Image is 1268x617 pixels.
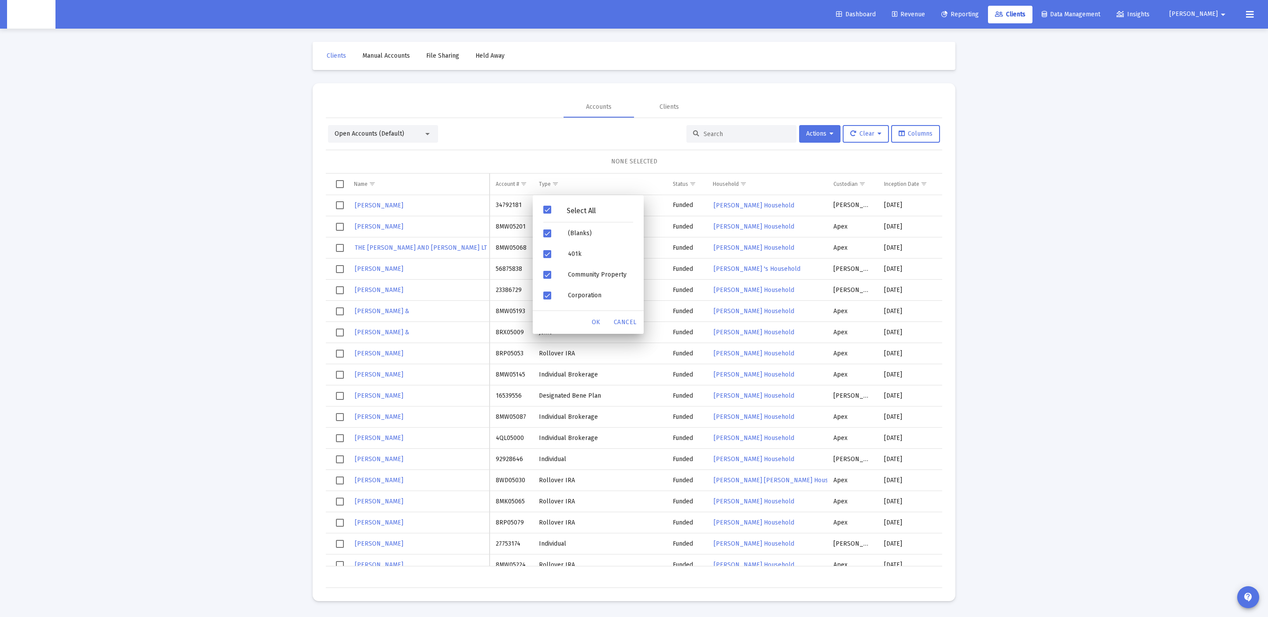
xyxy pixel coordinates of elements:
div: Funded [673,328,700,337]
span: Show filter options for column 'Custodian' [859,181,866,187]
div: Clients [660,103,679,111]
td: [DATE] [941,259,1010,280]
a: [PERSON_NAME] Household [713,220,795,233]
span: [PERSON_NAME] [355,413,403,421]
td: [PERSON_NAME] [827,533,877,554]
td: [DATE] [878,237,941,259]
td: [DATE] [941,533,1010,554]
div: Funded [673,370,700,379]
a: [PERSON_NAME] [354,453,404,466]
span: [PERSON_NAME] [355,434,403,442]
td: 8MK05065 [490,491,533,512]
a: Revenue [885,6,932,23]
td: [DATE] [941,449,1010,470]
div: Custodian [833,181,858,188]
div: Funded [673,455,700,464]
a: Dashboard [829,6,883,23]
span: [PERSON_NAME] Household [714,434,794,442]
span: Cancel [614,318,637,326]
td: Column Type [533,174,667,195]
td: Rollover IRA [533,470,667,491]
td: Apex [827,301,877,322]
td: [DATE] [941,343,1010,364]
td: Apex [827,491,877,512]
td: Individual Brokerage [533,428,667,449]
span: [PERSON_NAME] Household [714,540,794,547]
td: Individual Brokerage [533,364,667,385]
div: Select row [336,244,344,252]
td: [PERSON_NAME] [827,195,877,216]
button: Actions [799,125,840,143]
div: Select row [336,286,344,294]
span: [PERSON_NAME] Household [714,202,794,209]
div: Funded [673,349,700,358]
a: [PERSON_NAME] [354,474,404,487]
a: [PERSON_NAME] Household [713,410,795,423]
td: [DATE] [878,533,941,554]
span: [PERSON_NAME] Household [714,244,794,251]
td: [DATE] [941,385,1010,406]
span: [PERSON_NAME] [355,223,403,230]
div: Corporation [561,285,640,306]
a: [PERSON_NAME] [354,347,404,360]
div: Community Property [561,264,640,285]
td: 92928646 [490,449,533,470]
a: [PERSON_NAME] [354,558,404,571]
a: [PERSON_NAME] & [354,305,410,318]
td: [DATE] [878,280,941,301]
div: Status [673,181,688,188]
input: Search [704,130,790,138]
div: Select row [336,498,344,506]
span: [PERSON_NAME] Household [714,561,794,569]
td: [DATE] [941,406,1010,428]
div: Select row [336,477,344,484]
a: [PERSON_NAME] Household [713,305,795,318]
div: Select row [336,455,344,463]
div: Funded [673,518,700,527]
td: Designated Bene Plan [533,385,667,406]
a: Held Away [468,47,512,65]
td: [DATE] [941,364,1010,385]
td: Apex [827,554,877,576]
a: [PERSON_NAME] [354,432,404,444]
span: [PERSON_NAME] [355,265,403,273]
a: File Sharing [419,47,466,65]
div: Select row [336,329,344,336]
td: [DATE] [878,385,941,406]
div: Funded [673,286,700,295]
td: 16539556 [490,385,533,406]
span: [PERSON_NAME] Household [714,455,794,463]
span: [PERSON_NAME] Household [714,223,794,230]
a: [PERSON_NAME] [354,516,404,529]
td: Column Household [707,174,827,195]
div: Funded [673,307,700,316]
td: Column Inception Date [878,174,941,195]
span: Show filter options for column 'Status' [689,181,696,187]
td: Apex [827,237,877,259]
span: Actions [806,130,833,137]
a: [PERSON_NAME] [PERSON_NAME] Household [713,474,845,487]
td: [DATE] [878,554,941,576]
a: [PERSON_NAME] Household [713,347,795,360]
div: Select row [336,201,344,209]
td: Column Custodian [827,174,877,195]
span: [PERSON_NAME] [355,392,403,399]
div: Funded [673,497,700,506]
td: [DATE] [941,470,1010,491]
div: Select row [336,561,344,569]
span: [PERSON_NAME] [355,561,403,569]
div: Funded [673,392,700,400]
span: Data Management [1042,11,1100,18]
span: File Sharing [426,52,459,59]
div: Select row [336,223,344,231]
a: [PERSON_NAME] [354,410,404,423]
a: Clients [988,6,1032,23]
td: [DATE] [878,470,941,491]
td: [PERSON_NAME] [827,259,877,280]
div: Filter options [533,195,644,334]
td: Apex [827,470,877,491]
span: Revenue [892,11,925,18]
span: [PERSON_NAME] [355,455,403,463]
span: Show filter options for column 'Inception Date' [921,181,927,187]
a: [PERSON_NAME] [354,389,404,402]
